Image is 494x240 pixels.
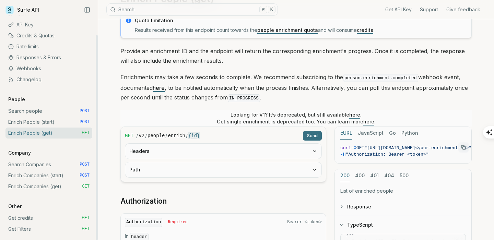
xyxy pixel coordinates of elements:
[136,132,138,139] span: /
[358,127,384,140] button: JavaScript
[5,203,24,210] p: Other
[458,142,469,153] button: Copy Text
[153,84,165,91] a: here
[18,18,75,23] div: Domain: [DOMAIN_NAME]
[5,52,92,63] a: Responses & Errors
[186,132,188,139] span: /
[259,6,267,13] kbd: ⌘
[384,169,394,182] button: 404
[217,111,376,125] p: Looking for V1? It’s deprecated, but still available . Get single enrichment is deprecated too. Y...
[82,226,90,232] span: GET
[76,40,116,45] div: Keywords by Traffic
[340,145,351,151] span: curl
[5,181,92,192] a: Enrich Companies (get) GET
[340,169,350,182] button: 200
[257,27,318,33] a: people enrichment quota
[363,119,374,124] a: here
[168,132,185,139] code: enrich
[349,112,360,118] a: here
[11,18,16,23] img: website_grey.svg
[5,96,28,103] p: People
[5,5,39,15] a: Surfe API
[125,218,162,227] code: Authorization
[357,27,373,33] a: credits
[355,169,365,182] button: 400
[82,215,90,221] span: GET
[340,127,352,140] button: cURL
[148,132,165,139] code: people
[5,41,92,52] a: Rate limits
[5,106,92,117] a: Search people POST
[120,72,472,103] p: Enrichments may take a few seconds to complete. We recommend subscribing to the webhook event, do...
[346,152,429,157] span: "Authorization: Bearer <token>"
[356,145,364,151] span: GET
[80,162,90,167] span: POST
[82,130,90,136] span: GET
[80,119,90,125] span: POST
[287,219,322,225] span: Bearer <token>
[5,63,92,74] a: Webhooks
[82,184,90,189] span: GET
[340,152,346,157] span: -H
[335,216,471,234] button: TypeScript
[5,128,92,139] a: Enrich People (get) GET
[5,170,92,181] a: Enrich Companies (start) POST
[370,169,379,182] button: 401
[446,6,480,13] a: Give feedback
[351,145,356,151] span: -X
[120,46,472,65] p: Provide an enrichment ID and the endpoint will return the corresponding enrichment's progress. On...
[125,144,321,159] button: Headers
[5,74,92,85] a: Changelog
[5,117,92,128] a: Enrich People (start) POST
[11,11,16,16] img: logo_orange.svg
[364,145,471,151] span: "[URL][DOMAIN_NAME]<your-enrichment-id>"
[19,11,34,16] div: v 4.0.25
[135,27,467,34] p: Results received from this endpoint count towards the and will consume
[343,74,418,82] code: person.enrichment.completed
[135,17,467,24] p: Quota limitation
[228,94,260,102] code: IN_PROGRESS
[188,132,200,139] code: {id}
[5,30,92,41] a: Credits & Quotas
[401,127,418,140] button: Python
[5,224,92,235] a: Get Filters GET
[125,132,133,139] span: GET
[165,132,167,139] span: /
[268,6,275,13] kbd: K
[19,40,24,45] img: tab_domain_overview_orange.svg
[82,5,92,15] button: Collapse Sidebar
[400,169,409,182] button: 500
[120,196,167,206] a: Authorization
[5,159,92,170] a: Search Companies POST
[340,188,466,194] p: List of enriched people
[5,19,92,30] a: API Key
[139,132,144,139] code: v2
[420,6,438,13] a: Support
[389,127,396,140] button: Go
[26,40,61,45] div: Domain Overview
[385,6,412,13] a: Get API Key
[303,131,322,141] button: Send
[5,149,34,156] p: Company
[80,173,90,178] span: POST
[5,213,92,224] a: Get credits GET
[125,162,321,177] button: Path
[168,219,188,225] span: Required
[80,108,90,114] span: POST
[335,198,471,216] button: Response
[68,40,74,45] img: tab_keywords_by_traffic_grey.svg
[145,132,147,139] span: /
[106,3,278,16] button: Search⌘K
